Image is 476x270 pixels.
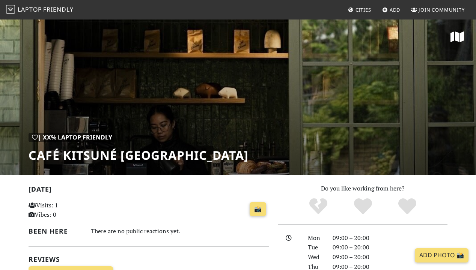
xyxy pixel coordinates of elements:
[328,233,452,243] div: 09:00 – 20:00
[296,197,340,216] div: No
[355,6,371,13] span: Cities
[250,202,266,216] a: 📸
[29,255,269,263] h2: Reviews
[345,3,374,16] a: Cities
[29,133,116,142] div: | XX% Laptop Friendly
[18,5,42,13] span: Laptop
[278,184,447,193] p: Do you like working from here?
[91,226,269,237] div: There are no public reactions yet.
[29,185,269,196] h2: [DATE]
[6,3,74,16] a: LaptopFriendly LaptopFriendly
[340,197,385,216] div: Yes
[29,227,82,235] h2: Been here
[385,197,430,216] div: Definitely!
[303,243,328,252] div: Tue
[379,3,404,16] a: Add
[29,148,249,162] h1: Café Kitsuné [GEOGRAPHIC_DATA]
[303,233,328,243] div: Mon
[390,6,401,13] span: Add
[29,201,103,220] p: Visits: 1 Vibes: 0
[43,5,73,13] span: Friendly
[408,3,468,16] a: Join Community
[419,6,465,13] span: Join Community
[6,5,15,14] img: LaptopFriendly
[328,243,452,252] div: 09:00 – 20:00
[303,252,328,262] div: Wed
[415,248,468,262] a: Add Photo 📸
[328,252,452,262] div: 09:00 – 20:00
